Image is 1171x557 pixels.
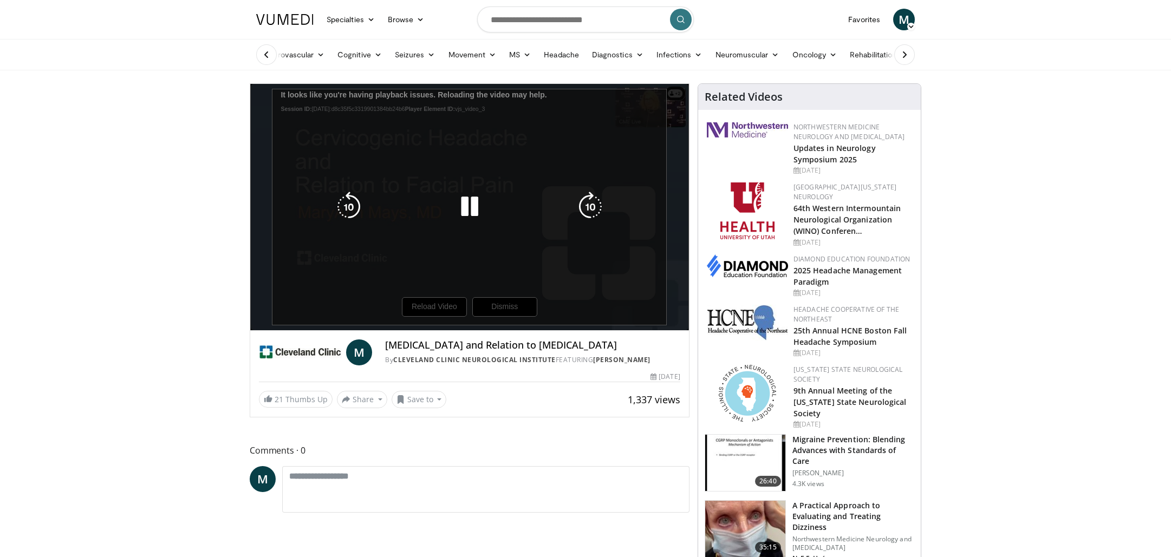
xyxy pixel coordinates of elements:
span: 26:40 [755,476,781,487]
a: M [893,9,915,30]
p: Northwestern Medicine Neurology and [MEDICAL_DATA] [792,535,914,552]
h3: A Practical Approach to Evaluating and Treating Dizziness [792,500,914,533]
p: [PERSON_NAME] [792,469,914,477]
img: VuMedi Logo [256,14,314,25]
a: Cognitive [331,44,388,65]
span: 35:15 [755,542,781,553]
a: M [250,466,276,492]
input: Search topics, interventions [477,6,694,32]
div: [DATE] [650,372,680,382]
div: By FEATURING [385,355,680,365]
a: Favorites [842,9,887,30]
div: [DATE] [793,348,912,358]
img: d0406666-9e5f-4b94-941b-f1257ac5ccaf.png.150x105_q85_autocrop_double_scale_upscale_version-0.2.png [707,254,788,277]
a: Cleveland Clinic Neurological Institute [393,355,556,364]
img: 2a462fb6-9365-492a-ac79-3166a6f924d8.png.150x105_q85_autocrop_double_scale_upscale_version-0.2.jpg [707,122,788,137]
h3: Migraine Prevention: Blending Advances with Standards of Care [792,434,914,467]
a: 26:40 Migraine Prevention: Blending Advances with Standards of Care [PERSON_NAME] 4.3K views [705,434,914,492]
a: Headache Cooperative of the Northeast [793,305,900,324]
a: Updates in Neurology Symposium 2025 [793,143,876,165]
div: [DATE] [793,288,912,298]
button: Share [337,391,387,408]
a: Oncology [786,44,844,65]
span: 21 [275,394,283,404]
a: [GEOGRAPHIC_DATA][US_STATE] Neurology [793,182,897,201]
div: [DATE] [793,420,912,429]
a: Specialties [320,9,381,30]
img: f6362829-b0a3-407d-a044-59546adfd345.png.150x105_q85_autocrop_double_scale_upscale_version-0.2.png [720,182,775,239]
a: Infections [650,44,709,65]
h4: Related Videos [705,90,783,103]
a: Neuromuscular [709,44,786,65]
div: [DATE] [793,166,912,175]
span: 1,337 views [628,393,680,406]
a: [PERSON_NAME] [593,355,650,364]
span: Comments 0 [250,443,689,457]
a: Diamond Education Foundation [793,254,910,264]
a: [US_STATE] State Neurological Society [793,365,903,384]
a: 9th Annual Meeting of the [US_STATE] State Neurological Society [793,385,907,418]
p: 4.3K views [792,480,824,488]
a: M [346,339,372,365]
button: Save to [392,391,447,408]
a: Diagnostics [585,44,650,65]
a: Browse [381,9,431,30]
a: MS [503,44,537,65]
img: 62c2561d-8cd1-4995-aa81-e4e1b8930b99.150x105_q85_crop-smart_upscale.jpg [705,501,785,557]
a: 2025 Headache Management Paradigm [793,265,902,287]
a: 25th Annual HCNE Boston Fall Headache Symposium [793,325,907,347]
video-js: Video Player [250,84,689,331]
a: Rehabilitation [843,44,903,65]
a: Cerebrovascular [250,44,331,65]
img: fe13bb6c-fc02-4699-94f6-c2127a22e215.150x105_q85_crop-smart_upscale.jpg [705,435,785,491]
a: Headache [537,44,585,65]
h4: [MEDICAL_DATA] and Relation to [MEDICAL_DATA] [385,339,680,351]
img: Cleveland Clinic Neurological Institute [259,339,342,365]
a: 21 Thumbs Up [259,391,333,408]
a: Movement [442,44,503,65]
img: 71a8b48c-8850-4916-bbdd-e2f3ccf11ef9.png.150x105_q85_autocrop_double_scale_upscale_version-0.2.png [719,365,776,422]
a: Northwestern Medicine Neurology and [MEDICAL_DATA] [793,122,905,141]
img: 6c52f715-17a6-4da1-9b6c-8aaf0ffc109f.jpg.150x105_q85_autocrop_double_scale_upscale_version-0.2.jpg [707,305,788,340]
a: Seizures [388,44,442,65]
div: [DATE] [793,238,912,247]
a: 64th Western Intermountain Neurological Organization (WINO) Conferen… [793,203,901,236]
